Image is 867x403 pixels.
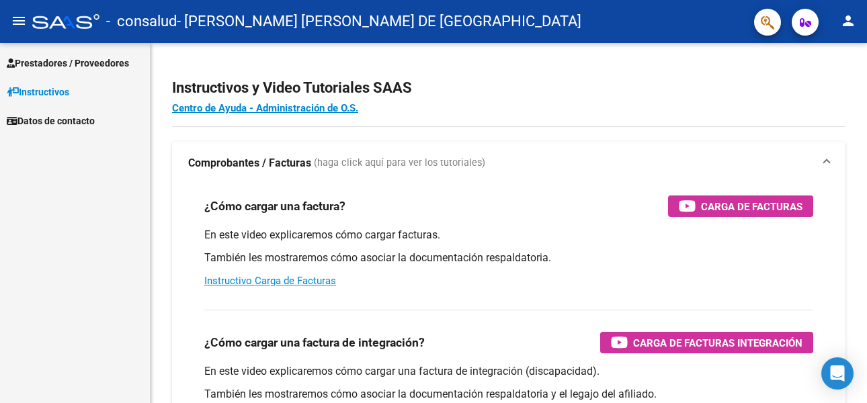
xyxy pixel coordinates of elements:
[701,198,802,215] span: Carga de Facturas
[106,7,177,36] span: - consalud
[204,333,425,352] h3: ¿Cómo cargar una factura de integración?
[7,114,95,128] span: Datos de contacto
[204,228,813,242] p: En este video explicaremos cómo cargar facturas.
[821,357,854,390] div: Open Intercom Messenger
[7,85,69,99] span: Instructivos
[172,142,845,185] mat-expansion-panel-header: Comprobantes / Facturas (haga click aquí para ver los tutoriales)
[204,275,336,287] a: Instructivo Carga de Facturas
[7,56,129,71] span: Prestadores / Proveedores
[204,251,813,265] p: También les mostraremos cómo asociar la documentación respaldatoria.
[633,334,802,351] span: Carga de Facturas Integración
[11,13,27,29] mat-icon: menu
[177,7,581,36] span: - [PERSON_NAME] [PERSON_NAME] DE [GEOGRAPHIC_DATA]
[204,197,345,216] h3: ¿Cómo cargar una factura?
[600,332,813,353] button: Carga de Facturas Integración
[204,387,813,402] p: También les mostraremos cómo asociar la documentación respaldatoria y el legajo del afiliado.
[840,13,856,29] mat-icon: person
[188,156,311,171] strong: Comprobantes / Facturas
[204,364,813,379] p: En este video explicaremos cómo cargar una factura de integración (discapacidad).
[172,102,358,114] a: Centro de Ayuda - Administración de O.S.
[668,195,813,217] button: Carga de Facturas
[314,156,485,171] span: (haga click aquí para ver los tutoriales)
[172,75,845,101] h2: Instructivos y Video Tutoriales SAAS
